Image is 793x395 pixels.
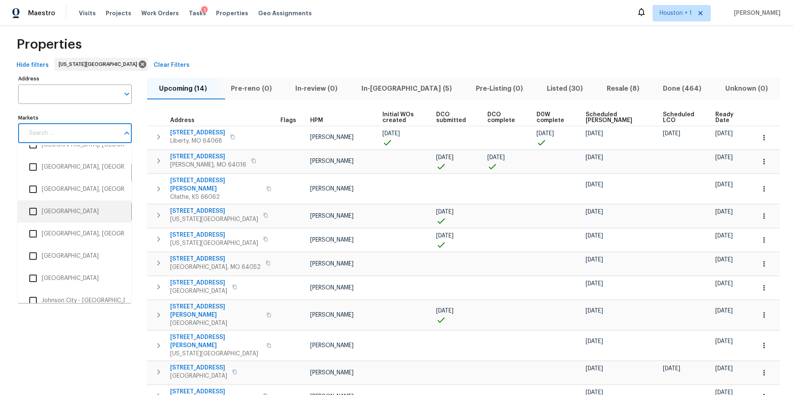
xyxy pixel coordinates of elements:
[170,137,225,145] span: Liberty, MO 64068
[18,76,132,81] label: Address
[310,370,354,376] span: [PERSON_NAME]
[24,292,125,309] li: Johnson City - [GEOGRAPHIC_DATA], [GEOGRAPHIC_DATA]
[540,83,590,94] span: Listed (30)
[28,9,55,17] span: Maestro
[715,209,733,215] span: [DATE]
[224,83,279,94] span: Pre-reno (0)
[586,257,603,263] span: [DATE]
[24,124,119,143] input: Search ...
[170,239,258,247] span: [US_STATE][GEOGRAPHIC_DATA]
[487,112,522,123] span: DCO complete
[436,155,453,160] span: [DATE]
[59,60,140,68] span: [US_STATE][GEOGRAPHIC_DATA]
[150,58,193,73] button: Clear Filters
[586,209,603,215] span: [DATE]
[170,333,261,350] span: [STREET_ADDRESS][PERSON_NAME]
[170,118,195,123] span: Address
[600,83,646,94] span: Resale (8)
[715,155,733,160] span: [DATE]
[106,9,131,17] span: Projects
[586,155,603,160] span: [DATE]
[170,303,261,319] span: [STREET_ADDRESS][PERSON_NAME]
[586,366,603,371] span: [DATE]
[17,40,82,49] span: Properties
[310,261,354,267] span: [PERSON_NAME]
[586,112,649,123] span: Scheduled [PERSON_NAME]
[310,118,323,123] span: HPM
[537,131,554,136] span: [DATE]
[469,83,530,94] span: Pre-Listing (0)
[310,213,354,219] span: [PERSON_NAME]
[13,58,52,73] button: Hide filters
[170,372,227,380] span: [GEOGRAPHIC_DATA]
[258,9,312,17] span: Geo Assignments
[121,88,133,100] button: Open
[170,215,258,223] span: [US_STATE][GEOGRAPHIC_DATA]
[715,281,733,287] span: [DATE]
[715,112,741,123] span: Ready Date
[24,203,125,220] li: [GEOGRAPHIC_DATA]
[537,112,572,123] span: D0W complete
[310,237,354,243] span: [PERSON_NAME]
[663,112,701,123] span: Scheduled LCO
[436,233,453,239] span: [DATE]
[170,364,227,372] span: [STREET_ADDRESS]
[715,366,733,371] span: [DATE]
[436,209,453,215] span: [DATE]
[280,118,296,123] span: Flags
[24,181,125,198] li: [GEOGRAPHIC_DATA], [GEOGRAPHIC_DATA]
[170,287,227,295] span: [GEOGRAPHIC_DATA]
[24,270,125,287] li: [GEOGRAPHIC_DATA]
[17,60,49,71] span: Hide filters
[586,131,603,136] span: [DATE]
[715,182,733,188] span: [DATE]
[170,207,258,215] span: [STREET_ADDRESS]
[24,225,125,242] li: [GEOGRAPHIC_DATA], [GEOGRAPHIC_DATA]
[170,350,261,358] span: [US_STATE][GEOGRAPHIC_DATA]
[310,186,354,192] span: [PERSON_NAME]
[731,9,781,17] span: [PERSON_NAME]
[382,112,423,123] span: Initial WOs created
[586,308,603,314] span: [DATE]
[310,134,354,140] span: [PERSON_NAME]
[170,231,258,239] span: [STREET_ADDRESS]
[216,9,248,17] span: Properties
[656,83,708,94] span: Done (464)
[310,158,354,164] span: [PERSON_NAME]
[718,83,775,94] span: Unknown (0)
[715,257,733,263] span: [DATE]
[586,182,603,188] span: [DATE]
[170,263,261,271] span: [GEOGRAPHIC_DATA], MO 64052
[152,83,214,94] span: Upcoming (14)
[201,6,208,14] div: 1
[586,281,603,287] span: [DATE]
[715,308,733,314] span: [DATE]
[663,366,680,371] span: [DATE]
[18,115,132,120] label: Markets
[141,9,179,17] span: Work Orders
[487,155,505,160] span: [DATE]
[154,60,190,71] span: Clear Filters
[289,83,345,94] span: In-review (0)
[310,343,354,348] span: [PERSON_NAME]
[586,233,603,239] span: [DATE]
[55,58,148,71] div: [US_STATE][GEOGRAPHIC_DATA]
[354,83,459,94] span: In-[GEOGRAPHIC_DATA] (5)
[170,255,261,263] span: [STREET_ADDRESS]
[170,279,227,287] span: [STREET_ADDRESS]
[24,158,125,176] li: [GEOGRAPHIC_DATA], [GEOGRAPHIC_DATA]
[436,112,473,123] span: DCO submitted
[382,131,400,136] span: [DATE]
[189,10,206,16] span: Tasks
[715,233,733,239] span: [DATE]
[170,319,261,327] span: [GEOGRAPHIC_DATA]
[660,9,692,17] span: Houston + 1
[310,312,354,318] span: [PERSON_NAME]
[170,153,246,161] span: [STREET_ADDRESS]
[663,131,680,136] span: [DATE]
[436,308,453,314] span: [DATE]
[24,247,125,265] li: [GEOGRAPHIC_DATA]
[715,339,733,344] span: [DATE]
[170,161,246,169] span: [PERSON_NAME], MO 64016
[170,129,225,137] span: [STREET_ADDRESS]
